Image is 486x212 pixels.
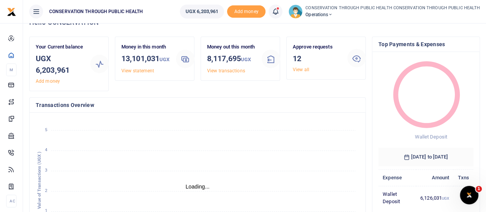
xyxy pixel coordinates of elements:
a: Add money [36,78,60,84]
a: logo-small logo-large logo-large [7,8,16,14]
tspan: 2 [45,188,47,193]
a: View transactions [207,68,245,73]
h3: 12 [293,53,341,64]
img: profile-user [289,5,302,18]
p: Approve requests [293,43,341,51]
li: Toup your wallet [227,5,265,18]
td: Wallet Deposit [378,186,416,210]
p: Money out this month [207,43,255,51]
li: M [6,63,17,76]
small: UGX [241,57,251,62]
p: Your Current balance [36,43,84,51]
a: Add money [227,8,265,14]
a: profile-user CONSERVATION THROUGH PUBLIC HEALTH CONSERVATION THROUGH PUBLIC HEALTH Operations [289,5,480,18]
span: CONSERVATION THROUGH PUBLIC HEALTH [46,8,146,15]
a: View statement [121,68,154,73]
span: 1 [476,186,482,192]
h6: [DATE] to [DATE] [378,148,473,166]
li: Ac [6,195,17,207]
tspan: 4 [45,147,47,152]
small: CONSERVATION THROUGH PUBLIC HEALTH CONSERVATION THROUGH PUBLIC HEALTH [305,5,480,12]
span: Add money [227,5,265,18]
td: 3 [453,186,473,210]
p: Money in this month [121,43,170,51]
h4: Top Payments & Expenses [378,40,473,48]
h3: 8,117,695 [207,53,255,65]
span: Operations [305,11,480,18]
tspan: 3 [45,168,47,173]
th: Expense [378,169,416,186]
th: Amount [416,169,454,186]
h4: Transactions Overview [36,101,359,109]
text: Value of Transactions (UGX ) [37,152,42,209]
img: logo-small [7,7,16,17]
tspan: 5 [45,127,47,132]
li: Wallet ballance [177,5,227,18]
a: View all [293,67,309,72]
iframe: Intercom live chat [460,186,478,204]
td: 6,126,031 [416,186,454,210]
small: UGX [159,57,169,62]
th: Txns [453,169,473,186]
span: Wallet Deposit [415,134,447,140]
text: Loading... [186,184,210,190]
small: UGX [442,196,449,200]
span: UGX 6,203,961 [186,8,218,15]
h3: 13,101,031 [121,53,170,65]
a: UGX 6,203,961 [180,5,224,18]
h3: UGX 6,203,961 [36,53,84,76]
